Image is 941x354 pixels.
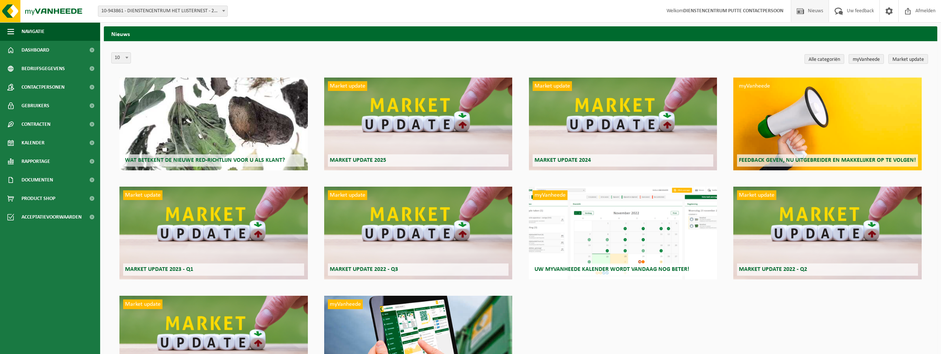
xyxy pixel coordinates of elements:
span: Market update [737,190,776,200]
a: Market update Market update 2025 [324,78,513,170]
span: Market update [533,81,572,91]
span: Market update 2023 - Q1 [125,266,193,272]
span: myVanheede [328,299,363,309]
span: Navigatie [22,22,45,41]
span: Documenten [22,171,53,189]
span: 10-943861 - DIENSTENCENTRUM HET LIJSTERNEST - 2580 PUTTE, HET LIJSTERNEST 26 [98,6,228,17]
a: myVanheede [849,54,884,64]
a: myVanheede Uw myVanheede kalender wordt vandaag nog beter! [529,187,717,279]
span: myVanheede [737,81,772,91]
h2: Nieuws [104,26,937,41]
a: myVanheede Feedback geven, nu uitgebreider en makkelijker op te volgen! [733,78,922,170]
span: Market update [328,81,367,91]
span: 10 [111,52,131,63]
span: Kalender [22,134,45,152]
a: Market update Market update 2023 - Q1 [119,187,308,279]
a: Alle categoriën [805,54,844,64]
span: Market update [123,190,162,200]
span: 10 [112,53,131,63]
span: Feedback geven, nu uitgebreider en makkelijker op te volgen! [739,157,916,163]
span: Market update 2024 [534,157,591,163]
span: Market update 2022 - Q3 [330,266,398,272]
a: Market update [888,54,928,64]
span: Gebruikers [22,96,49,115]
span: Market update 2022 - Q2 [739,266,807,272]
span: Market update [328,190,367,200]
span: Contactpersonen [22,78,65,96]
span: Product Shop [22,189,55,208]
strong: DIENSTENCENTRUM PUTTE CONTACTPERSOON [683,8,783,14]
span: Market update 2025 [330,157,386,163]
span: Wat betekent de nieuwe RED-richtlijn voor u als klant? [125,157,285,163]
span: Rapportage [22,152,50,171]
span: 10-943861 - DIENSTENCENTRUM HET LIJSTERNEST - 2580 PUTTE, HET LIJSTERNEST 26 [98,6,227,16]
span: Bedrijfsgegevens [22,59,65,78]
a: Wat betekent de nieuwe RED-richtlijn voor u als klant? [119,78,308,170]
a: Market update Market update 2022 - Q3 [324,187,513,279]
span: Uw myVanheede kalender wordt vandaag nog beter! [534,266,689,272]
span: Acceptatievoorwaarden [22,208,82,226]
a: Market update Market update 2024 [529,78,717,170]
span: Dashboard [22,41,49,59]
a: Market update Market update 2022 - Q2 [733,187,922,279]
span: Market update [123,299,162,309]
span: Contracten [22,115,50,134]
span: myVanheede [533,190,567,200]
